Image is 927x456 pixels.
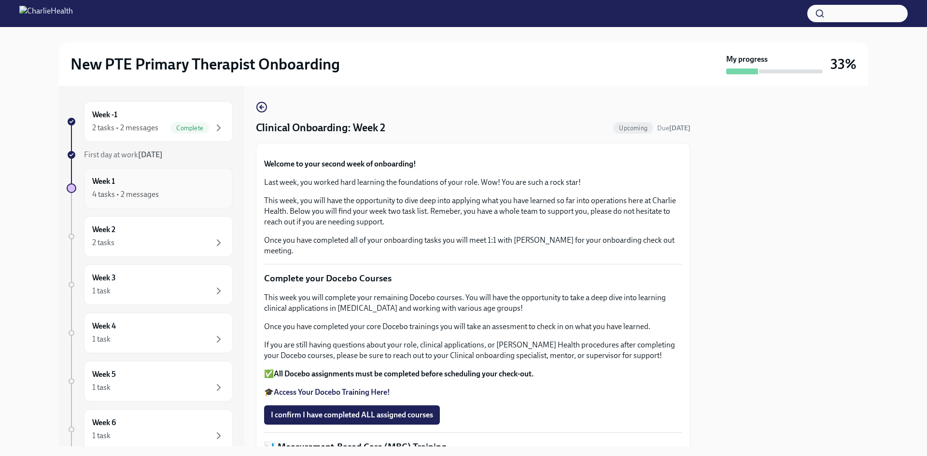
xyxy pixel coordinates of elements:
strong: Welcome to your second week of onboarding! [264,159,416,168]
span: Complete [170,124,209,132]
p: ✅ [264,369,682,379]
div: 2 tasks • 2 messages [92,123,158,133]
h6: Week 1 [92,176,115,187]
p: 📊 Measurement-Based Care (MBC) Training [264,441,682,453]
div: 1 task [92,286,111,296]
h3: 33% [830,55,857,73]
h6: Week 2 [92,224,115,235]
strong: My progress [726,54,768,65]
p: This week, you will have the opportunity to dive deep into applying what you have learned so far ... [264,195,682,227]
h6: Week -1 [92,110,117,120]
span: I confirm I have completed ALL assigned courses [271,410,433,420]
img: CharlieHealth [19,6,73,21]
a: Week 31 task [67,264,233,305]
p: Last week, you worked hard learning the foundations of your role. Wow! You are such a rock star! [264,177,682,188]
a: Week 14 tasks • 2 messages [67,168,233,208]
div: 1 task [92,430,111,441]
span: September 27th, 2025 10:00 [657,124,690,133]
h6: Week 3 [92,273,116,283]
span: First day at work [84,150,163,159]
a: First day at work[DATE] [67,150,233,160]
p: If you are still having questions about your role, clinical applications, or [PERSON_NAME] Health... [264,340,682,361]
a: Week 61 task [67,409,233,450]
p: Once you have completed your core Docebo trainings you will take an assesment to check in on what... [264,321,682,332]
h6: Week 5 [92,369,116,380]
div: 1 task [92,382,111,393]
p: 🎓 [264,387,682,398]
strong: All Docebo assignments must be completed before scheduling your check-out. [274,369,534,378]
p: Once you have completed all of your onboarding tasks you will meet 1:1 with [PERSON_NAME] for you... [264,235,682,256]
button: I confirm I have completed ALL assigned courses [264,405,440,425]
p: Complete your Docebo Courses [264,272,682,285]
strong: [DATE] [138,150,163,159]
div: 4 tasks • 2 messages [92,189,159,200]
span: Due [657,124,690,132]
h2: New PTE Primary Therapist Onboarding [70,55,340,74]
p: This week you will complete your remaining Docebo courses. You will have the opportunity to take ... [264,292,682,314]
div: 1 task [92,334,111,345]
div: 2 tasks [92,237,114,248]
a: Week -12 tasks • 2 messagesComplete [67,101,233,142]
a: Access Your Docebo Training Here! [274,387,390,397]
strong: [DATE] [669,124,690,132]
span: Upcoming [613,124,653,132]
h6: Week 6 [92,417,116,428]
a: Week 22 tasks [67,216,233,257]
a: Week 41 task [67,313,233,353]
a: Week 51 task [67,361,233,401]
h4: Clinical Onboarding: Week 2 [256,121,385,135]
h6: Week 4 [92,321,116,332]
